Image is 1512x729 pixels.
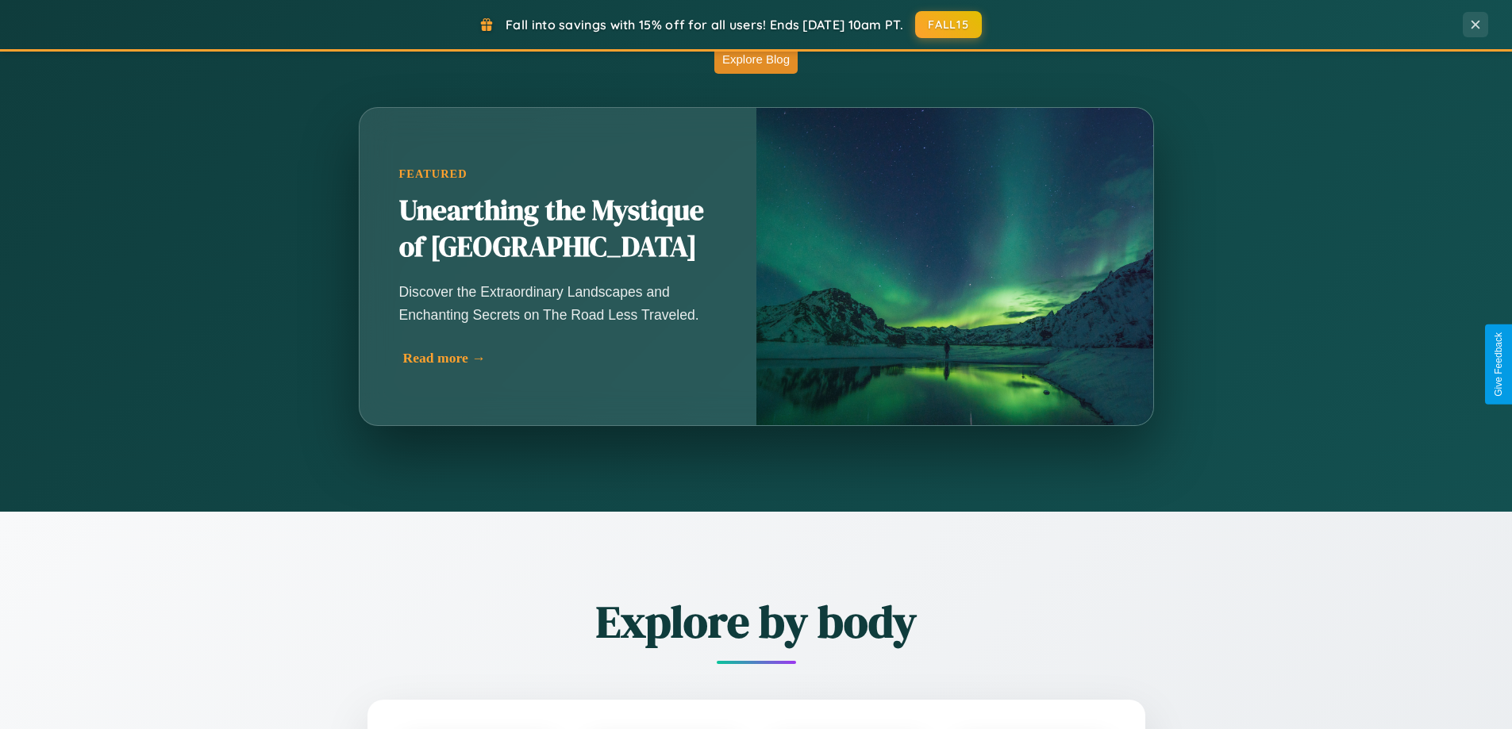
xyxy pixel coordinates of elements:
[280,591,1233,652] h2: Explore by body
[1493,332,1504,397] div: Give Feedback
[399,281,717,325] p: Discover the Extraordinary Landscapes and Enchanting Secrets on The Road Less Traveled.
[915,11,982,38] button: FALL15
[506,17,903,33] span: Fall into savings with 15% off for all users! Ends [DATE] 10am PT.
[399,193,717,266] h2: Unearthing the Mystique of [GEOGRAPHIC_DATA]
[403,350,721,366] div: Read more →
[714,44,798,74] button: Explore Blog
[399,167,717,181] div: Featured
